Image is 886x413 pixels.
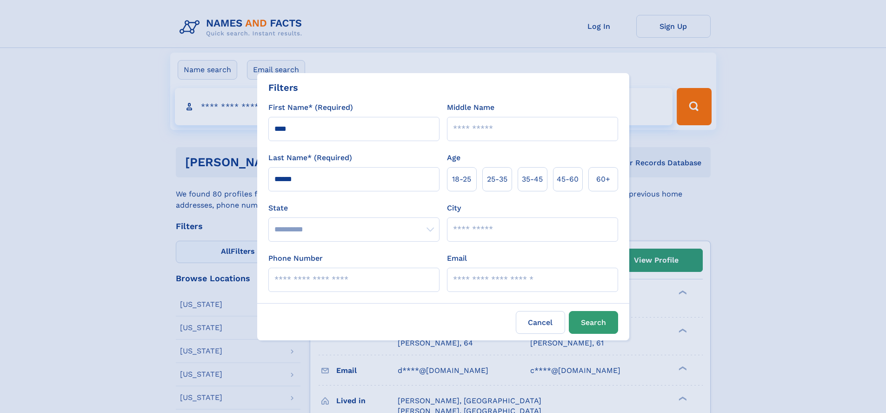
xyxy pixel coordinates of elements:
[487,174,507,185] span: 25‑35
[268,203,440,214] label: State
[447,102,494,113] label: Middle Name
[447,253,467,264] label: Email
[557,174,579,185] span: 45‑60
[569,311,618,334] button: Search
[452,174,471,185] span: 18‑25
[447,203,461,214] label: City
[522,174,543,185] span: 35‑45
[516,311,565,334] label: Cancel
[596,174,610,185] span: 60+
[268,253,323,264] label: Phone Number
[447,152,460,163] label: Age
[268,81,298,95] div: Filters
[268,152,352,163] label: Last Name* (Required)
[268,102,353,113] label: First Name* (Required)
